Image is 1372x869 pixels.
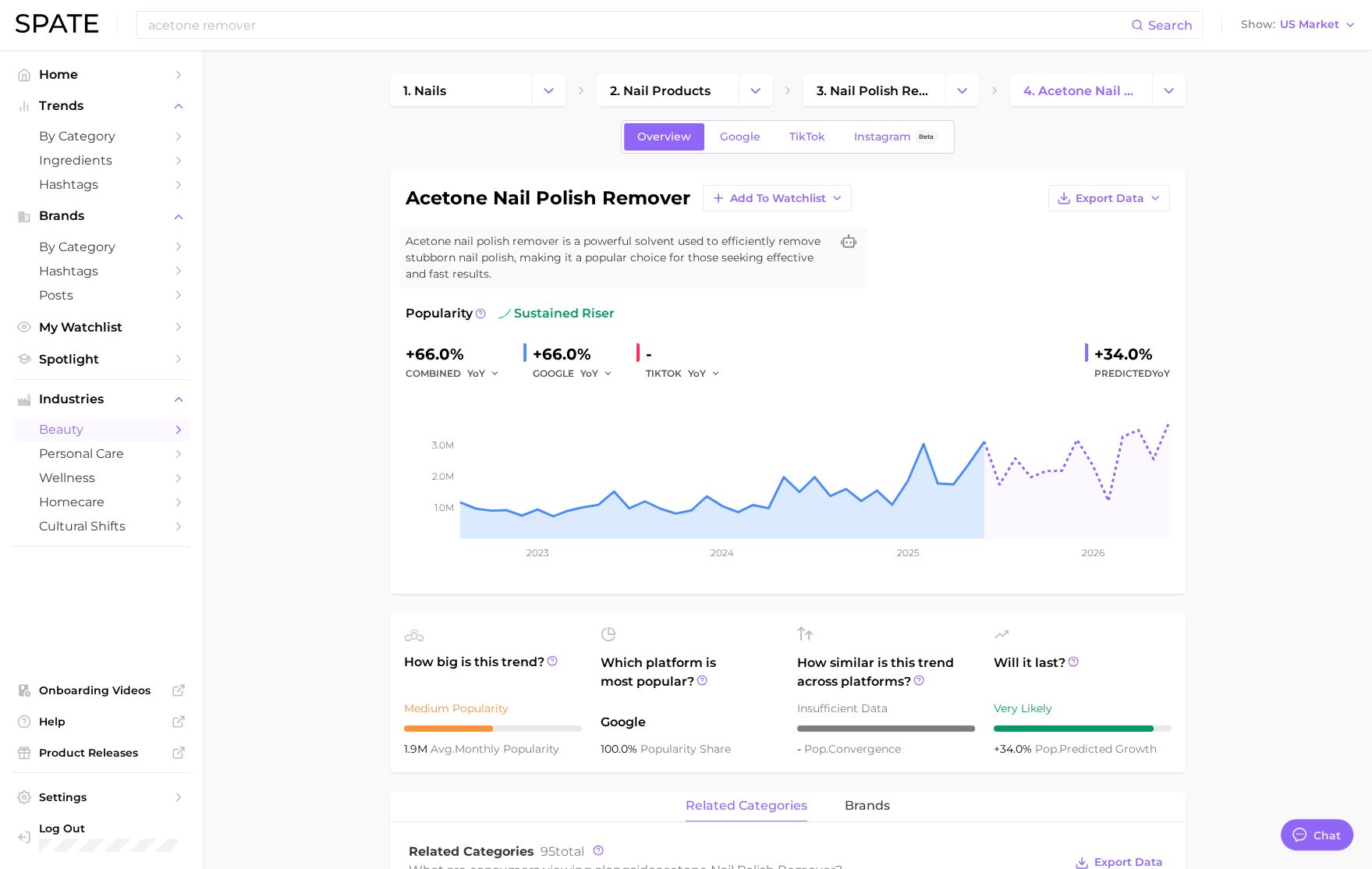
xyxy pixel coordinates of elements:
span: Which platform is most popular? [601,654,778,705]
span: Trends [39,99,164,113]
span: YoY [467,367,485,380]
span: Hashtags [39,264,164,278]
span: 100.0% [601,742,640,756]
div: +66.0% [406,342,511,367]
span: Brands [39,209,164,223]
span: 4. acetone nail polish remover [1023,83,1139,98]
span: Product Releases [39,746,164,760]
span: YoY [580,367,598,380]
span: Industries [39,392,164,406]
button: Brands [12,204,190,228]
span: personal care [39,446,164,461]
a: Hashtags [12,259,190,283]
span: Overview [637,130,691,144]
tspan: 2024 [711,547,734,559]
a: Overview [624,123,704,151]
span: Google [601,713,778,732]
tspan: 2026 [1082,547,1104,559]
a: TikTok [776,123,838,151]
span: Popularity [406,304,473,323]
tspan: 2025 [897,547,920,559]
a: Google [707,123,774,151]
a: Hashtags [12,172,190,197]
button: Industries [12,388,190,411]
span: cultural shifts [39,519,164,534]
button: Change Category [945,75,979,106]
div: - [646,342,732,367]
img: sustained riser [498,307,511,320]
span: Onboarding Videos [39,683,164,697]
a: Settings [12,786,190,809]
span: beauty [39,422,164,437]
div: – / 10 [797,725,975,732]
span: Google [720,130,760,144]
button: YoY [580,364,614,383]
div: TIKTOK [646,364,732,383]
a: Product Releases [12,741,190,764]
span: related categories [686,799,807,813]
span: YoY [1152,367,1170,379]
span: Spotlight [39,352,164,367]
button: Change Category [739,75,772,106]
input: Search here for a brand, industry, or ingredient [147,12,1131,38]
span: Export Data [1094,856,1163,869]
a: by Category [12,235,190,259]
button: YoY [688,364,721,383]
tspan: 2023 [526,547,548,559]
div: Very Likely [994,699,1172,718]
span: total [541,844,584,859]
span: by Category [39,239,164,254]
a: by Category [12,124,190,148]
span: Log Out [39,821,178,835]
h1: acetone nail polish remover [406,189,690,207]
div: combined [406,364,511,383]
div: Medium Popularity [404,699,582,718]
a: homecare [12,490,190,514]
a: personal care [12,442,190,466]
span: Hashtags [39,177,164,192]
button: ShowUS Market [1237,15,1360,35]
span: sustained riser [498,304,615,323]
span: brands [845,799,890,813]
abbr: popularity index [804,742,828,756]
span: Posts [39,288,164,303]
span: Export Data [1076,192,1144,205]
button: Export Data [1048,185,1170,211]
span: How similar is this trend across platforms? [797,654,975,691]
a: Log out. Currently logged in with e-mail meng.zhang@wella.com. [12,817,190,857]
div: +66.0% [533,342,624,367]
span: Ingredients [39,153,164,168]
a: Home [12,62,190,87]
span: Acetone nail polish remover is a powerful solvent used to efficiently remove stubborn nail polish... [406,233,830,282]
span: wellness [39,470,164,485]
div: GOOGLE [533,364,624,383]
a: My Watchlist [12,315,190,339]
img: SPATE [16,14,98,33]
span: Will it last? [994,654,1172,691]
abbr: average [431,742,455,756]
a: cultural shifts [12,514,190,538]
a: wellness [12,466,190,490]
a: Ingredients [12,148,190,172]
a: Help [12,710,190,733]
a: Onboarding Videos [12,679,190,702]
span: How big is this trend? [404,653,582,691]
a: 4. acetone nail polish remover [1010,75,1152,106]
span: 1.9m [404,742,431,756]
a: Spotlight [12,347,190,371]
a: beauty [12,417,190,442]
a: Posts [12,283,190,307]
span: by Category [39,129,164,144]
span: TikTok [789,130,825,144]
span: Home [39,67,164,82]
button: Add to Watchlist [703,185,852,211]
div: Insufficient Data [797,699,975,718]
span: US Market [1280,20,1339,29]
span: Related Categories [409,844,534,859]
abbr: popularity index [1035,742,1059,756]
button: Trends [12,94,190,118]
span: monthly popularity [431,742,559,756]
div: 9 / 10 [994,725,1172,732]
span: Instagram [854,130,911,144]
span: 1. nails [403,83,446,98]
